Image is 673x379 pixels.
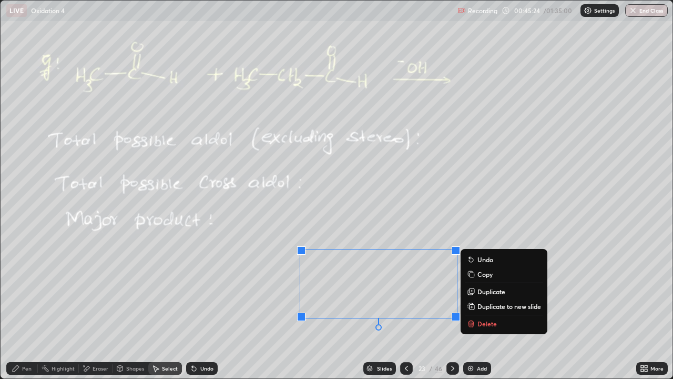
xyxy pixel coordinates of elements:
[377,366,392,371] div: Slides
[629,6,637,15] img: end-class-cross
[457,6,466,15] img: recording.375f2c34.svg
[52,366,75,371] div: Highlight
[477,366,487,371] div: Add
[9,6,24,15] p: LIVE
[435,364,442,373] div: 46
[126,366,144,371] div: Shapes
[93,366,108,371] div: Eraser
[465,300,543,313] button: Duplicate to new slide
[594,8,615,13] p: Settings
[650,366,664,371] div: More
[31,6,65,15] p: Oxidation 4
[477,320,497,328] p: Delete
[200,366,213,371] div: Undo
[22,366,32,371] div: Pen
[430,365,433,372] div: /
[465,317,543,330] button: Delete
[465,285,543,298] button: Duplicate
[162,366,178,371] div: Select
[625,4,668,17] button: End Class
[465,253,543,266] button: Undo
[477,255,493,264] p: Undo
[468,7,497,15] p: Recording
[477,302,541,311] p: Duplicate to new slide
[417,365,427,372] div: 23
[465,268,543,281] button: Copy
[584,6,592,15] img: class-settings-icons
[466,364,475,373] img: add-slide-button
[477,287,505,296] p: Duplicate
[477,270,493,278] p: Copy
